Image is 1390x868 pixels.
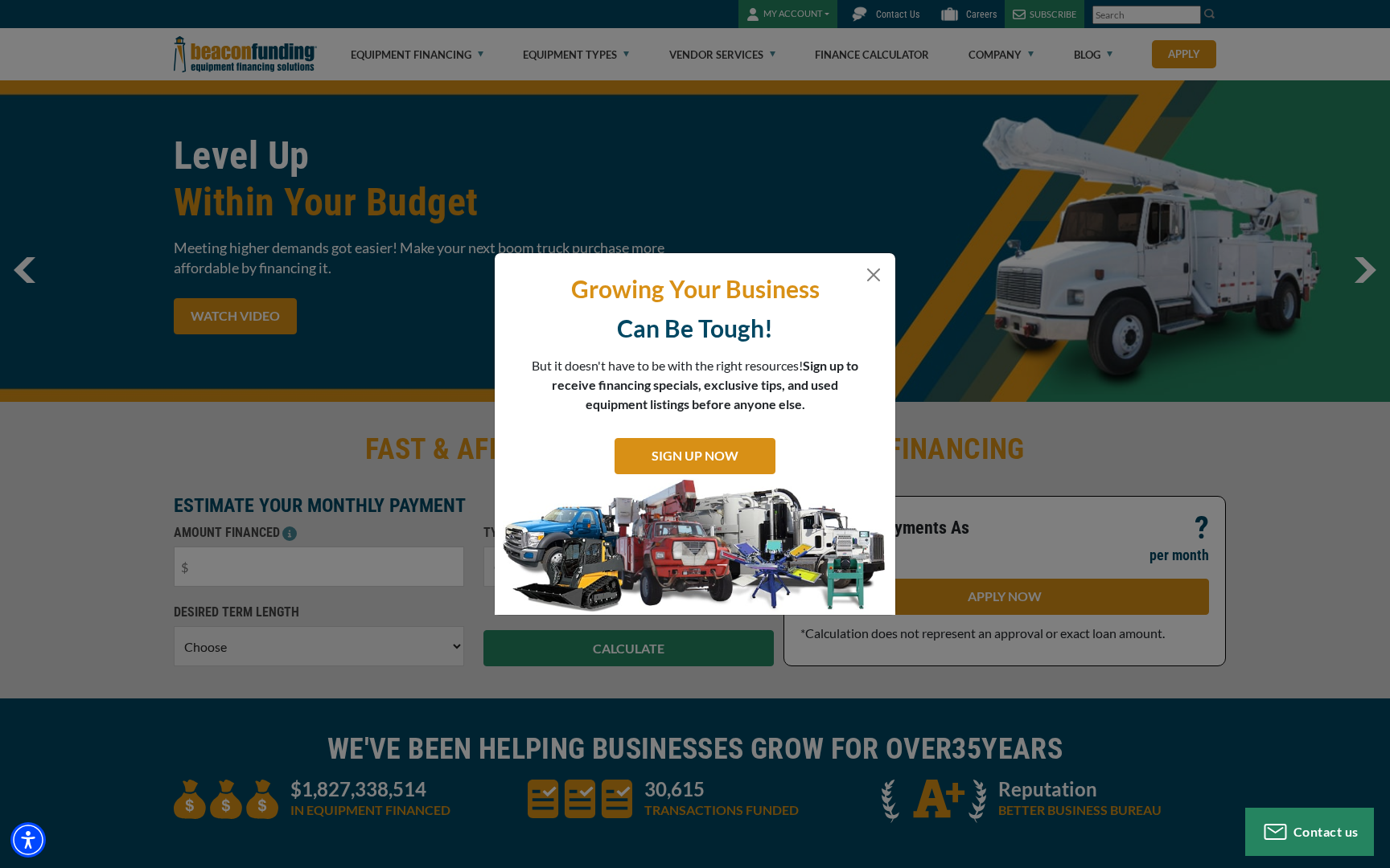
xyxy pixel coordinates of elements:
[507,273,883,305] p: Growing Your Business
[864,265,883,285] button: Close
[552,358,858,411] span: Sign up to receive financing specials, exclusive tips, and used equipment listings before anyone ...
[615,438,775,474] a: SIGN UP NOW
[507,313,883,344] p: Can Be Tough!
[531,356,859,414] p: But it doesn't have to be with the right resources!
[495,478,895,615] img: SIGN UP NOW
[1245,808,1374,856] button: Contact us
[1293,824,1359,839] span: Contact us
[10,822,46,858] div: Accessibility Menu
